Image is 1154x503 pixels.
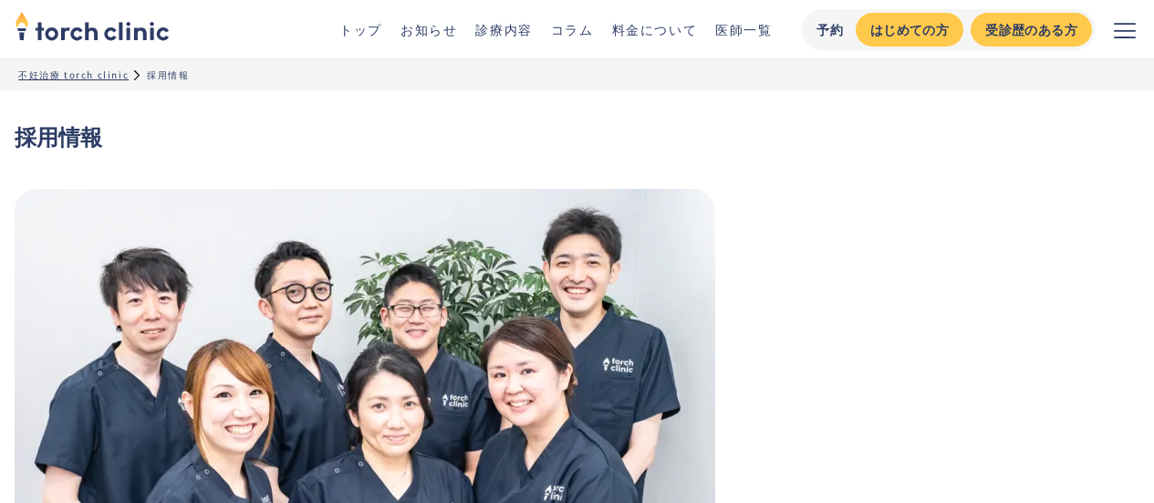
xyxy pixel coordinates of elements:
[15,13,170,46] a: home
[985,20,1077,39] div: 受診歴のある方
[551,20,594,38] a: コラム
[339,20,382,38] a: トップ
[870,20,949,39] div: はじめての方
[715,20,772,38] a: 医師一覧
[475,20,532,38] a: 診療内容
[15,120,1139,152] h1: 採用情報
[856,13,963,47] a: はじめての方
[971,13,1092,47] a: 受診歴のある方
[400,20,457,38] a: お知らせ
[612,20,698,38] a: 料金について
[18,68,129,81] a: 不妊治療 torch clinic
[15,5,170,46] img: torch clinic
[816,20,845,39] div: 予約
[147,68,189,81] div: 採用情報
